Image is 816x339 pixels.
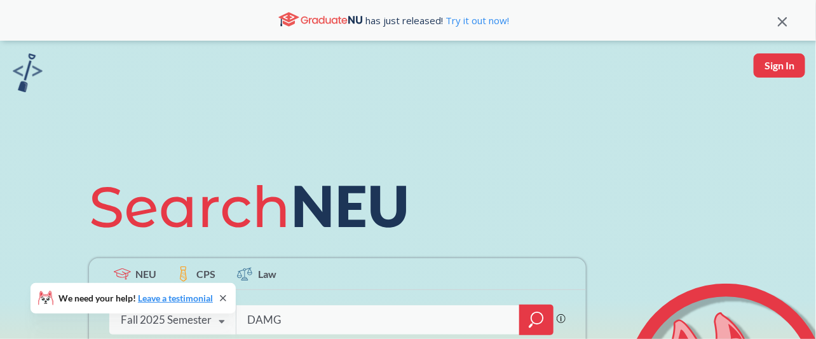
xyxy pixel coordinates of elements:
a: sandbox logo [13,53,43,96]
button: Sign In [754,53,805,78]
span: Law [258,266,276,281]
input: Class, professor, course number, "phrase" [246,307,510,333]
span: has just released! [366,13,510,27]
div: magnifying glass [519,305,554,335]
div: Fall 2025 Semester [121,313,212,327]
span: We need your help! [58,294,213,303]
img: sandbox logo [13,53,43,92]
a: Try it out now! [444,14,510,27]
span: CPS [196,266,215,281]
svg: magnifying glass [529,311,544,329]
a: Leave a testimonial [138,293,213,303]
span: NEU [135,266,156,281]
